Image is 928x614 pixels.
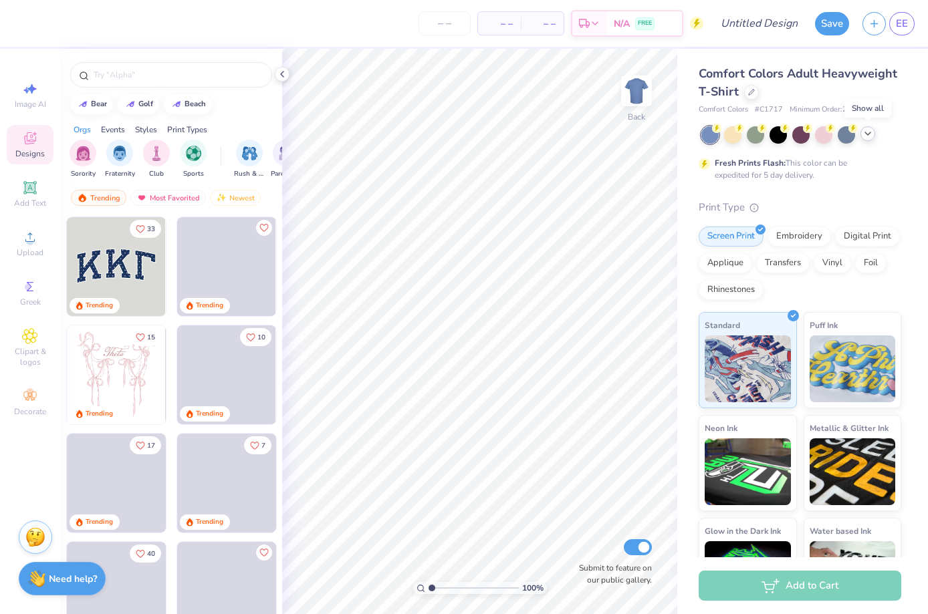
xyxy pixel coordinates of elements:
img: 5ee11766-d822-42f5-ad4e-763472bf8dcf [275,217,374,316]
div: Foil [855,253,887,273]
div: Digital Print [835,226,900,247]
button: Like [244,436,271,454]
div: Trending [86,517,113,527]
span: Greek [20,297,41,307]
img: e74243e0-e378-47aa-a400-bc6bcb25063a [275,325,374,424]
div: Applique [699,253,752,273]
img: Newest.gif [216,193,227,202]
span: 17 [147,442,155,449]
strong: Fresh Prints Flash: [715,158,786,168]
input: Try "Alpha" [92,68,263,82]
div: Rhinestones [699,280,764,300]
span: Fraternity [105,169,135,179]
a: EE [889,12,915,35]
span: Minimum Order: 24 + [790,104,856,116]
img: most_fav.gif [136,193,147,202]
button: Like [256,220,272,236]
button: filter button [143,140,170,179]
span: Metallic & Glitter Ink [810,421,889,435]
div: Newest [210,190,261,206]
div: Trending [86,301,113,311]
span: N/A [614,17,630,31]
button: beach [164,94,212,114]
span: Rush & Bid [234,169,265,179]
span: # C1717 [755,104,783,116]
div: filter for Rush & Bid [234,140,265,179]
img: Club Image [149,146,164,161]
img: Puff Ink [810,335,896,402]
div: Trending [196,517,223,527]
div: bear [91,100,107,108]
span: – – [486,17,513,31]
button: Like [130,220,161,238]
div: filter for Sorority [70,140,96,179]
img: trend_line.gif [125,100,136,108]
div: Embroidery [768,226,831,247]
span: 33 [147,226,155,233]
button: Like [240,328,271,346]
div: Show all [844,99,891,118]
img: Back [623,78,650,104]
div: filter for Fraternity [105,140,135,179]
img: Sorority Image [76,146,91,161]
div: Print Type [699,200,901,215]
img: trending.gif [77,193,88,202]
span: Standard [705,318,740,332]
span: Parent's Weekend [271,169,302,179]
span: Sorority [71,169,96,179]
span: Water based Ink [810,524,871,538]
div: filter for Sports [180,140,207,179]
span: 10 [257,334,265,341]
span: – – [529,17,556,31]
div: golf [138,100,153,108]
span: Clipart & logos [7,346,53,367]
span: EE [896,16,908,31]
button: golf [118,94,159,114]
div: filter for Parent's Weekend [271,140,302,179]
button: Like [256,545,272,561]
div: Most Favorited [130,190,206,206]
img: Glow in the Dark Ink [705,541,791,608]
div: filter for Club [143,140,170,179]
input: Untitled Design [710,10,808,37]
div: Styles [135,124,157,136]
strong: Need help? [49,573,97,585]
button: Like [130,545,161,563]
button: Like [130,436,161,454]
span: FREE [638,19,652,28]
span: 15 [147,334,155,341]
span: Designs [15,148,45,159]
span: Upload [17,247,43,258]
img: Metallic & Glitter Ink [810,438,896,505]
button: filter button [180,140,207,179]
div: Back [628,111,645,123]
div: Trending [71,190,126,206]
button: Like [130,328,161,346]
div: This color can be expedited for 5 day delivery. [715,157,879,181]
div: Orgs [74,124,91,136]
button: filter button [105,140,135,179]
img: Standard [705,335,791,402]
div: Transfers [756,253,810,273]
span: 7 [261,442,265,449]
button: Save [815,12,849,35]
div: Trending [86,409,113,419]
div: Trending [196,301,223,311]
button: filter button [70,140,96,179]
img: 83dda5b0-2158-48ca-832c-f6b4ef4c4536 [67,325,166,424]
img: 3b9aba4f-e317-4aa7-a679-c95a879539bd [67,217,166,316]
label: Submit to feature on our public gallery. [572,562,652,586]
img: Parent's Weekend Image [279,146,294,161]
span: Sports [183,169,204,179]
button: bear [70,94,113,114]
span: 100 % [522,582,544,594]
div: Print Types [167,124,207,136]
span: Comfort Colors [699,104,748,116]
img: Neon Ink [705,438,791,505]
div: Vinyl [814,253,851,273]
button: filter button [271,140,302,179]
span: Club [149,169,164,179]
span: Decorate [14,406,46,417]
img: Water based Ink [810,541,896,608]
div: Screen Print [699,226,764,247]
